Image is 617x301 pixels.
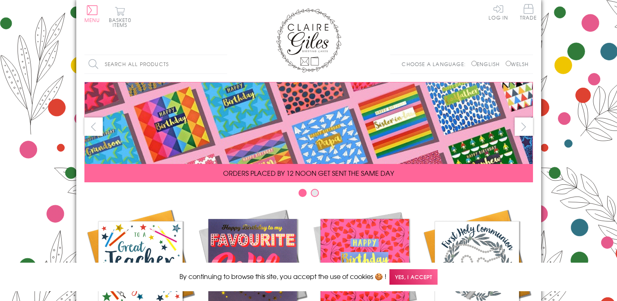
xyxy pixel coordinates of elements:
span: Menu [84,16,100,24]
div: Carousel Pagination [84,188,533,201]
input: Search all products [84,55,227,73]
a: Log In [489,4,508,20]
input: English [471,61,477,66]
span: Yes, I accept [389,269,438,285]
span: ORDERS PLACED BY 12 NOON GET SENT THE SAME DAY [223,168,394,178]
label: Welsh [506,60,529,68]
button: Carousel Page 1 (Current Slide) [299,189,307,197]
input: Search [219,55,227,73]
input: Welsh [506,61,511,66]
button: Menu [84,5,100,22]
img: Claire Giles Greetings Cards [276,8,341,73]
button: next [515,117,533,136]
span: Trade [520,4,537,20]
label: English [471,60,504,68]
button: Basket0 items [109,7,131,27]
a: Trade [520,4,537,22]
button: prev [84,117,103,136]
button: Carousel Page 2 [311,189,319,197]
p: Choose a language: [402,60,470,68]
span: 0 items [113,16,131,29]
